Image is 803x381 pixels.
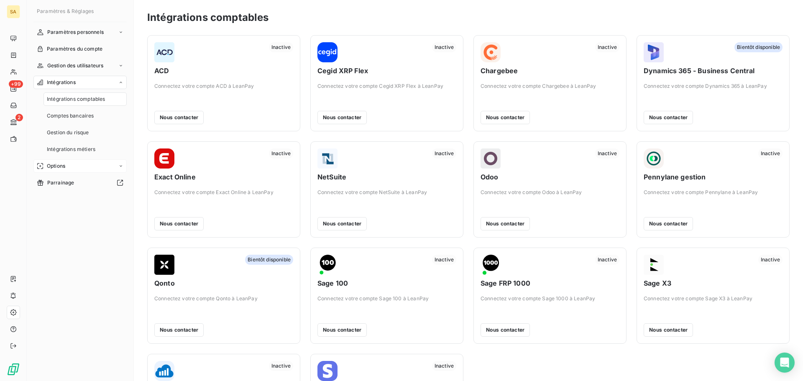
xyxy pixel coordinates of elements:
button: Nous contacter [481,323,530,337]
img: Cegid XRP Flex logo [317,42,338,62]
span: Intégrations comptables [47,95,105,103]
span: Sage X3 [644,278,783,288]
a: Gestion du risque [43,126,127,139]
span: Odoo [481,172,619,182]
span: NetSuite [317,172,456,182]
img: Odoo logo [481,148,501,169]
span: Connectez votre compte NetSuite à LeanPay [317,189,456,196]
span: Options [47,162,65,170]
img: Sellsy logo [154,361,174,381]
img: Dynamics 365 - Business Central logo [644,42,664,62]
span: Exact Online [154,172,293,182]
a: Intégrations comptables [43,92,127,106]
span: Inactive [595,148,619,159]
img: Sage FRP 1000 logo [481,255,501,275]
span: Inactive [595,42,619,52]
button: Nous contacter [481,217,530,230]
span: Connectez votre compte Dynamics 365 à LeanPay [644,82,783,90]
span: Connectez votre compte Pennylane à LeanPay [644,189,783,196]
img: Sage 100 logo [317,255,338,275]
button: Nous contacter [644,111,693,124]
span: Dynamics 365 - Business Central [644,66,783,76]
span: Gestion du risque [47,129,89,136]
span: Inactive [432,361,456,371]
button: Nous contacter [154,217,204,230]
img: NetSuite logo [317,148,338,169]
span: Paramètres du compte [47,45,102,53]
span: Inactive [432,255,456,265]
span: Inactive [269,148,293,159]
span: Comptes bancaires [47,112,94,120]
span: Connectez votre compte Sage X3 à LeanPay [644,295,783,302]
img: ACD logo [154,42,174,62]
button: Nous contacter [317,323,367,337]
img: Sage X3 logo [644,255,664,275]
button: Nous contacter [317,217,367,230]
button: Nous contacter [154,323,204,337]
span: 2 [15,114,23,121]
span: Sage FRP 1000 [481,278,619,288]
span: Connectez votre compte Odoo à LeanPay [481,189,619,196]
div: Open Intercom Messenger [775,353,795,373]
img: Pennylane gestion logo [644,148,664,169]
h3: Intégrations comptables [147,10,269,25]
span: Inactive [595,255,619,265]
a: Parrainage [33,176,127,189]
span: Sage 100 [317,278,456,288]
span: Gestion des utilisateurs [47,62,104,69]
span: Qonto [154,278,293,288]
span: Bientôt disponible [734,42,783,52]
span: Inactive [758,148,783,159]
button: Nous contacter [317,111,367,124]
span: Inactive [758,255,783,265]
span: Connectez votre compte Chargebee à LeanPay [481,82,619,90]
img: Logo LeanPay [7,363,20,376]
div: SA [7,5,20,18]
span: Paramètres personnels [47,28,104,36]
span: ACD [154,66,293,76]
span: Connectez votre compte Sage 1000 à LeanPay [481,295,619,302]
span: Inactive [269,361,293,371]
span: Inactive [432,42,456,52]
button: Nous contacter [154,111,204,124]
span: Chargebee [481,66,619,76]
span: Connectez votre compte Sage 100 à LeanPay [317,295,456,302]
span: +99 [9,80,23,88]
span: Connectez votre compte ACD à LeanPay [154,82,293,90]
button: Nous contacter [644,217,693,230]
span: Intégrations [47,79,76,86]
a: Paramètres du compte [33,42,127,56]
span: Connectez votre compte Exact Online à LeanPay [154,189,293,196]
span: Connectez votre compte Cegid XRP Flex à LeanPay [317,82,456,90]
button: Nous contacter [644,323,693,337]
span: Connectez votre compte Qonto à LeanPay [154,295,293,302]
img: Stripe Billing logo [317,361,338,381]
span: Paramètres & Réglages [37,8,94,14]
span: Cegid XRP Flex [317,66,456,76]
span: Inactive [269,42,293,52]
button: Nous contacter [481,111,530,124]
span: Pennylane gestion [644,172,783,182]
img: Qonto logo [154,255,174,275]
a: Comptes bancaires [43,109,127,123]
a: Intégrations métiers [43,143,127,156]
img: Chargebee logo [481,42,501,62]
span: Bientôt disponible [245,255,293,265]
img: Exact Online logo [154,148,174,169]
span: Inactive [432,148,456,159]
span: Parrainage [47,179,74,187]
span: Intégrations métiers [47,146,95,153]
